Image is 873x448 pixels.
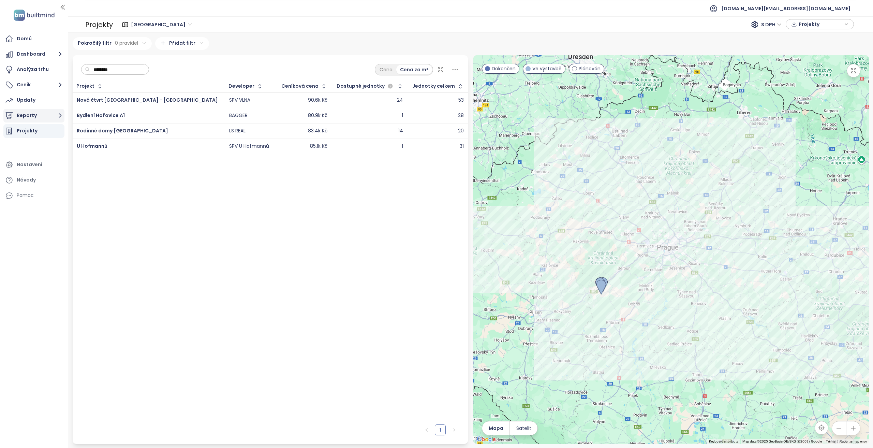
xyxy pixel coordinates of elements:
div: 90.6k Kč [308,97,327,103]
div: 53 [458,97,464,103]
div: Projekt [76,84,94,88]
div: Dostupné jednotky [337,82,395,90]
div: Přidat filtr [155,37,209,50]
div: button [789,19,850,29]
div: Developer [228,84,254,88]
div: LS REAL [229,128,246,134]
div: Cena za m² [396,65,432,74]
div: SPV VLNA [229,97,250,103]
div: Ceníková cena [281,84,319,88]
a: Open this area in Google Maps (opens a new window) [475,435,498,444]
span: Mapa [489,424,503,432]
button: Ceník [3,78,64,92]
div: Projekty [17,127,38,135]
a: Terms (opens in new tab) [826,439,835,443]
div: 20 [458,128,464,134]
div: 1 [402,143,403,149]
a: Report a map error [840,439,867,443]
button: Keyboard shortcuts [709,439,738,444]
div: 1 [402,113,403,119]
span: Plánován [579,65,601,72]
a: Projekty [3,124,64,138]
button: Reporty [3,109,64,122]
li: 1 [435,424,446,435]
a: Rodinné domy [GEOGRAPHIC_DATA] [77,127,168,134]
span: Dostupné jednotky [337,84,385,88]
a: Domů [3,32,64,46]
div: Pokročilý filtr [73,37,152,50]
div: 31 [460,143,464,149]
div: Jednotky celkem [412,84,455,88]
div: 28 [458,113,464,119]
button: Satelit [510,421,537,435]
img: Google [475,435,498,444]
div: Analýza trhu [17,65,49,74]
button: right [448,424,459,435]
div: Pomoc [17,191,34,200]
a: Nastavení [3,158,64,172]
div: Cena [376,65,396,74]
div: 83.4k Kč [308,128,327,134]
div: BAGGER [229,113,248,119]
span: Satelit [516,424,531,432]
button: left [421,424,432,435]
span: 0 pravidel [115,39,138,47]
li: Předchozí strana [421,424,432,435]
div: Projekty [85,18,113,31]
a: Nová čtvrť [GEOGRAPHIC_DATA] - [GEOGRAPHIC_DATA] [77,97,218,103]
div: Domů [17,34,32,43]
div: 14 [398,128,403,134]
div: 85.1k Kč [310,143,327,149]
span: Projekty [799,19,843,29]
li: Následující strana [448,424,459,435]
a: Bydlení Hořovice A1 [77,112,125,119]
img: logo [12,8,57,22]
span: left [425,428,429,432]
span: [DOMAIN_NAME][EMAIL_ADDRESS][DOMAIN_NAME] [721,0,850,17]
div: Pomoc [3,189,64,202]
span: right [452,428,456,432]
span: Map data ©2025 GeoBasis-DE/BKG (©2009), Google [742,439,822,443]
div: Updaty [17,96,35,104]
div: SPV U Hofmannů [229,143,269,149]
div: 80.9k Kč [308,113,327,119]
span: Dokončen [492,65,516,72]
a: U Hofmannů [77,143,107,149]
span: Ve výstavbě [532,65,562,72]
a: 1 [435,425,445,435]
a: Analýza trhu [3,63,64,76]
div: 24 [397,97,403,103]
button: Dashboard [3,47,64,61]
div: Návody [17,176,36,184]
button: Mapa [482,421,509,435]
div: Nastavení [17,160,42,169]
a: Návody [3,173,64,187]
span: S DPH [761,19,782,30]
span: Středočeský kraj [131,19,192,30]
a: Updaty [3,93,64,107]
